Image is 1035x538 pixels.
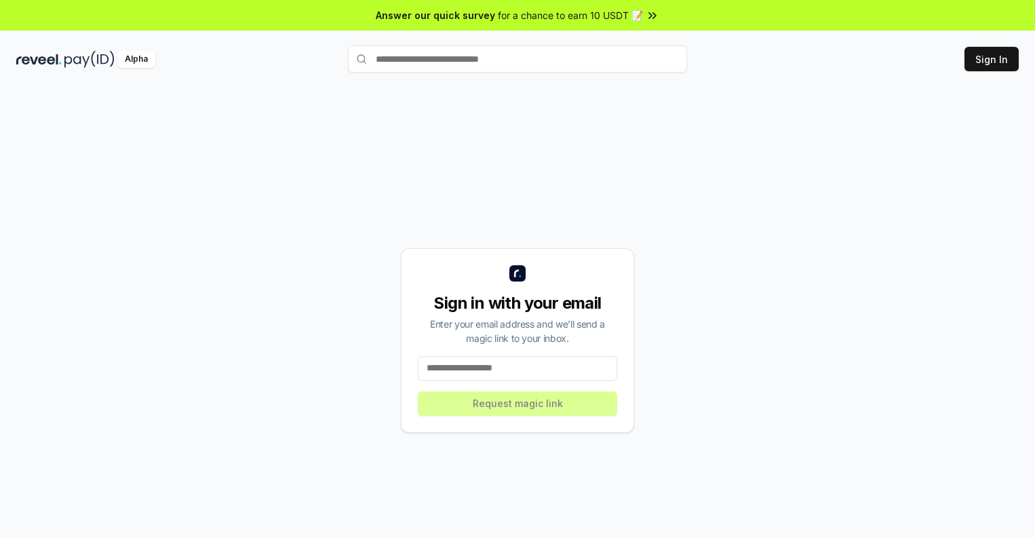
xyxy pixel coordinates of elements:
[117,51,155,68] div: Alpha
[64,51,115,68] img: pay_id
[376,8,495,22] span: Answer our quick survey
[16,51,62,68] img: reveel_dark
[509,265,526,282] img: logo_small
[964,47,1019,71] button: Sign In
[418,317,617,345] div: Enter your email address and we’ll send a magic link to your inbox.
[418,292,617,314] div: Sign in with your email
[498,8,643,22] span: for a chance to earn 10 USDT 📝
